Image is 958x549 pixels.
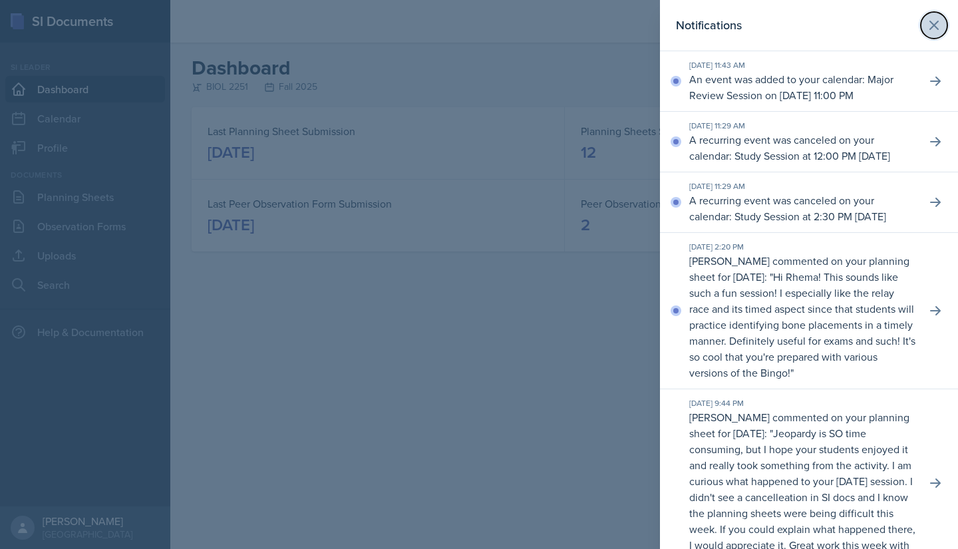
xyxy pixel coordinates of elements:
p: [PERSON_NAME] commented on your planning sheet for [DATE]: " " [689,253,915,381]
p: An event was added to your calendar: Major Review Session on [DATE] 11:00 PM [689,71,915,103]
h2: Notifications [676,16,742,35]
div: [DATE] 2:20 PM [689,241,915,253]
div: [DATE] 9:44 PM [689,397,915,409]
div: [DATE] 11:43 AM [689,59,915,71]
p: A recurring event was canceled on your calendar: Study Session at 2:30 PM [DATE] [689,192,915,224]
p: A recurring event was canceled on your calendar: Study Session at 12:00 PM [DATE] [689,132,915,164]
p: Hi Rhema! This sounds like such a fun session! I especially like the relay race and its timed asp... [689,270,915,380]
div: [DATE] 11:29 AM [689,120,915,132]
div: [DATE] 11:29 AM [689,180,915,192]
